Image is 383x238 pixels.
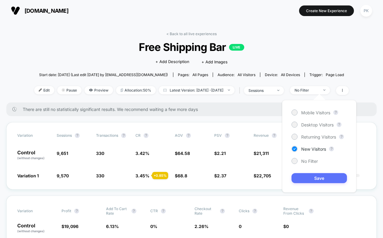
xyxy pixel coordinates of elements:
[155,59,189,65] span: + Add Description
[85,86,113,94] span: Preview
[74,209,79,213] button: ?
[329,146,334,151] button: ?
[254,151,269,156] span: $
[299,5,354,16] button: Create New Experience
[17,206,51,216] span: Variation
[96,173,104,178] span: 330
[248,88,273,93] div: sessions
[9,6,70,15] button: [DOMAIN_NAME]
[254,173,271,178] span: $
[283,224,289,229] span: $
[152,172,168,179] div: + 0.85 %
[62,224,78,229] span: $
[132,209,136,213] button: ?
[239,224,241,229] span: 0
[291,173,347,183] button: Save
[283,206,306,216] span: Revenue From Clicks
[17,223,55,233] p: Control
[192,72,208,77] span: all pages
[175,133,183,138] span: AOV
[301,134,336,139] span: Returning Visitors
[254,133,269,138] span: Revenue
[106,206,128,216] span: Add To Cart Rate
[75,133,80,138] button: ?
[323,89,325,91] img: end
[214,133,222,138] span: PSV
[214,151,226,156] span: $
[301,122,334,127] span: Desktop Visitors
[96,133,118,138] span: Transactions
[150,224,157,229] span: 0 %
[17,150,51,160] p: Control
[121,133,126,138] button: ?
[178,72,208,77] div: Pages:
[195,206,217,216] span: Checkout Rate
[62,89,65,92] img: end
[175,173,187,178] span: $
[166,32,217,36] a: < Back to all live experiences
[309,72,344,77] div: Trigger:
[256,173,271,178] span: 22,705
[17,133,51,138] span: Variation
[135,151,149,156] span: 3.42 %
[281,72,300,77] span: all devices
[301,110,330,115] span: Mobile Visitors
[301,159,318,164] span: No Filter
[178,173,187,178] span: 68.8
[116,86,156,94] span: Allocation: 50%
[228,89,230,91] img: end
[39,72,168,77] span: Start date: [DATE] (Last edit [DATE] by [EMAIL_ADDRESS][DOMAIN_NAME])
[225,133,230,138] button: ?
[135,133,141,138] span: CR
[326,72,344,77] span: Page Load
[175,151,190,156] span: $
[34,86,54,94] span: Edit
[277,90,279,91] img: end
[217,173,226,178] span: 2.37
[17,229,45,233] span: (without changes)
[62,209,71,213] span: Profit
[220,209,225,213] button: ?
[121,89,123,92] img: rebalance
[25,8,68,14] span: [DOMAIN_NAME]
[218,72,255,77] div: Audience:
[57,86,82,94] span: Pause
[238,86,244,95] span: |
[96,151,104,156] span: 330
[57,133,72,138] span: Sessions
[358,5,374,17] button: PK
[186,133,191,138] button: ?
[144,133,148,138] button: ?
[57,151,68,156] span: 9,651
[163,89,167,92] img: calendar
[23,107,365,112] span: There are still no statistically significant results. We recommend waiting a few more days
[11,6,20,15] img: Visually logo
[337,122,341,127] button: ?
[286,224,289,229] span: 0
[239,209,249,213] span: Clicks
[339,134,344,139] button: ?
[309,209,314,213] button: ?
[229,44,244,51] p: LIVE
[217,151,226,156] span: 2.21
[195,224,208,229] span: 2.26 %
[260,72,305,77] span: Device:
[39,89,42,92] img: edit
[64,224,78,229] span: 19,096
[159,86,235,94] span: Latest Version: [DATE] - [DATE]
[272,133,277,138] button: ?
[50,41,333,53] span: Free Shipping Bar
[178,151,190,156] span: 64.58
[150,209,158,213] span: CTR
[17,173,39,178] span: Variation 1
[301,146,326,152] span: New Visitors
[238,72,255,77] span: All Visitors
[135,173,149,178] span: 3.45 %
[57,173,69,178] span: 9,570
[252,209,257,213] button: ?
[333,110,338,115] button: ?
[360,5,372,17] div: PK
[17,156,45,160] span: (without changes)
[161,209,166,213] button: ?
[106,224,119,229] span: 6.13 %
